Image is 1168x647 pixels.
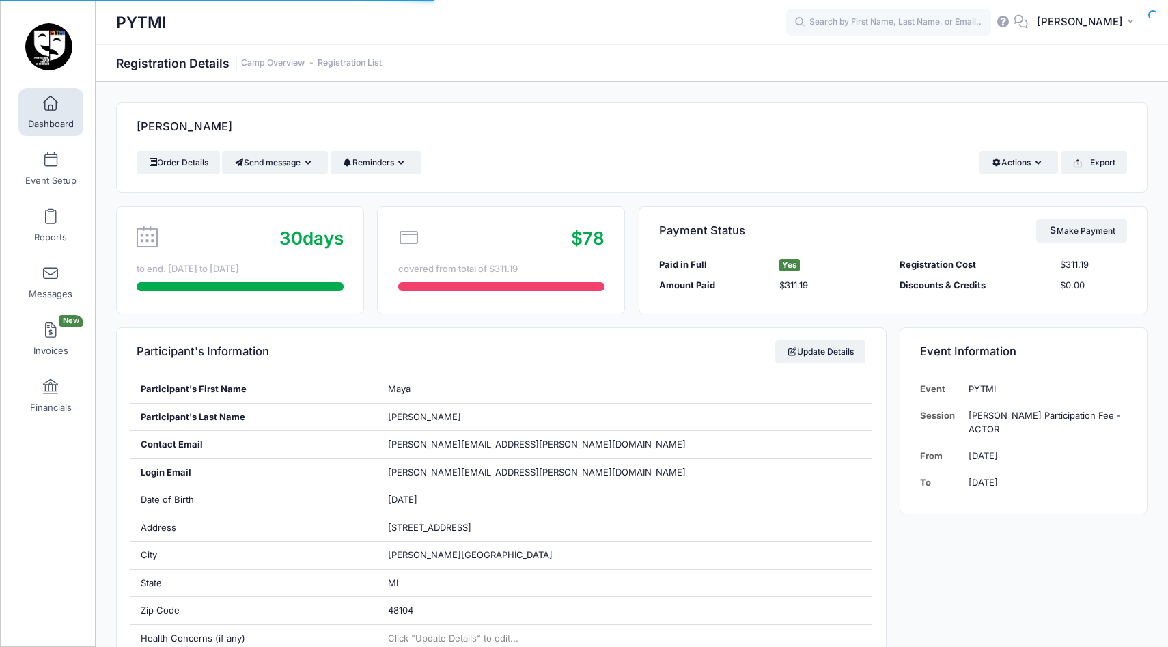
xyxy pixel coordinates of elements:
div: State [130,570,378,597]
button: Reminders [331,151,421,174]
span: Messages [29,288,72,300]
a: Camp Overview [241,58,305,68]
span: [PERSON_NAME] [388,411,461,422]
div: Registration Cost [893,258,1053,272]
a: Make Payment [1036,219,1127,243]
a: PYTMI [1,14,96,79]
span: MI [388,577,398,588]
span: [PERSON_NAME][EMAIL_ADDRESS][PERSON_NAME][DOMAIN_NAME] [388,439,686,450]
td: [DATE] [962,443,1127,469]
span: [STREET_ADDRESS] [388,522,471,533]
div: Paid in Full [652,258,773,272]
td: Event [920,376,962,402]
a: Dashboard [18,88,83,136]
div: Participant's First Name [130,376,378,403]
img: PYTMI [23,21,74,72]
a: InvoicesNew [18,315,83,363]
div: Login Email [130,459,378,486]
button: Send message [222,151,328,174]
div: $311.19 [1053,258,1133,272]
td: PYTMI [962,376,1127,402]
span: Maya [388,383,411,394]
div: Date of Birth [130,486,378,514]
h1: PYTMI [116,7,166,38]
button: [PERSON_NAME] [1028,7,1148,38]
span: 48104 [388,605,413,616]
td: Session [920,402,962,443]
div: City [130,542,378,569]
h1: Registration Details [116,56,382,70]
td: [DATE] [962,469,1127,496]
div: Contact Email [130,431,378,458]
span: [PERSON_NAME] [1037,14,1123,29]
div: Zip Code [130,597,378,624]
a: Registration List [318,58,382,68]
span: Event Setup [25,175,77,187]
span: Reports [34,232,67,243]
span: Dashboard [28,118,74,130]
span: 30 [279,228,303,249]
span: New [59,315,83,327]
span: $78 [571,228,604,249]
span: Invoices [33,345,68,357]
div: Discounts & Credits [893,279,1053,292]
span: [PERSON_NAME][EMAIL_ADDRESS][PERSON_NAME][DOMAIN_NAME] [388,466,686,480]
a: Financials [18,372,83,419]
div: Participant's Last Name [130,404,378,431]
h4: [PERSON_NAME] [137,108,232,147]
h4: Participant's Information [137,333,269,372]
div: $0.00 [1053,279,1133,292]
td: To [920,469,962,496]
h4: Event Information [920,333,1016,372]
div: Amount Paid [652,279,773,292]
a: Update Details [775,340,866,363]
a: Order Details [137,151,220,174]
a: Reports [18,202,83,249]
td: From [920,443,962,469]
div: $311.19 [773,279,893,292]
div: covered from total of $311.19 [398,262,604,276]
h4: Payment Status [659,211,745,250]
span: Click "Update Details" to edit... [388,633,518,644]
a: Messages [18,258,83,306]
a: Event Setup [18,145,83,193]
div: Address [130,514,378,542]
input: Search by First Name, Last Name, or Email... [786,9,991,36]
button: Actions [979,151,1058,174]
div: to end. [DATE] to [DATE] [137,262,343,276]
button: Export [1061,151,1127,174]
span: [PERSON_NAME][GEOGRAPHIC_DATA] [388,549,553,560]
div: days [279,225,344,251]
span: Financials [30,402,72,413]
td: [PERSON_NAME] Participation Fee - ACTOR [962,402,1127,443]
span: Yes [779,259,800,271]
span: [DATE] [388,494,417,505]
